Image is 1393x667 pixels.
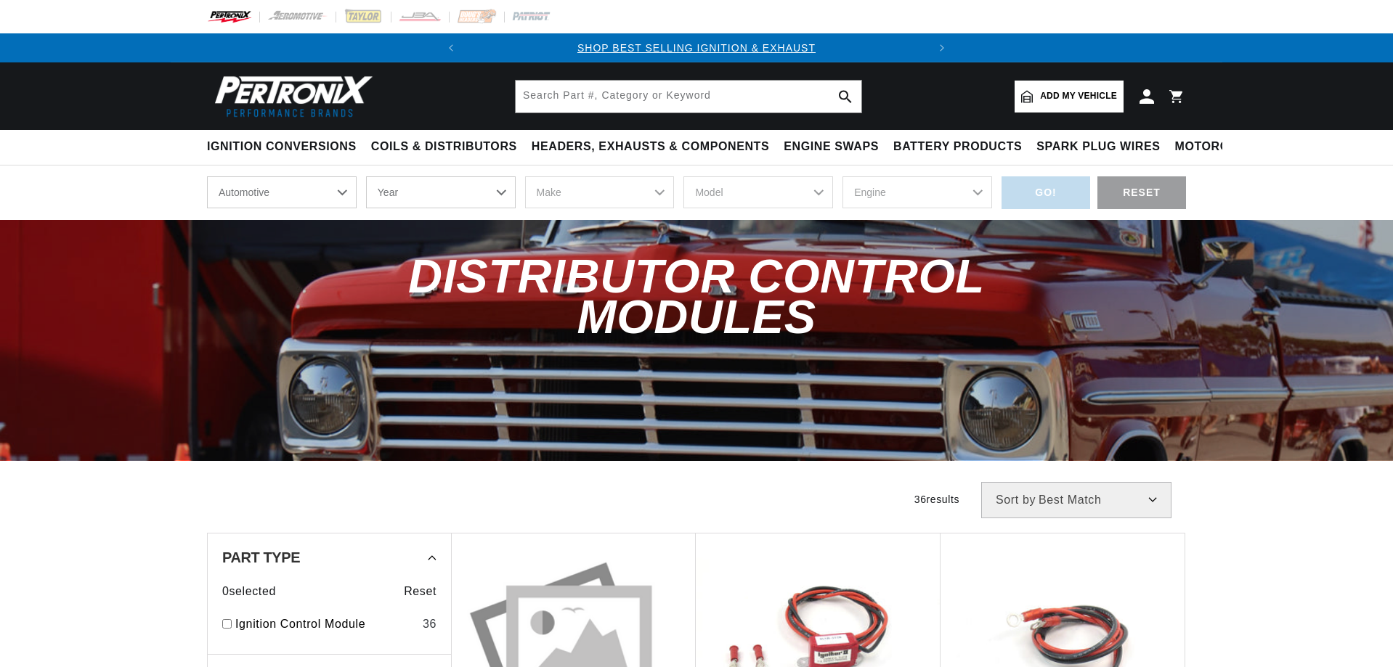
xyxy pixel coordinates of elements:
summary: Battery Products [886,130,1029,164]
select: Ride Type [207,176,357,208]
summary: Motorcycle [1168,130,1269,164]
span: Sort by [996,494,1036,506]
div: RESET [1097,176,1186,209]
span: Distributor Control Modules [408,250,985,343]
span: 36 results [914,494,959,505]
span: Battery Products [893,139,1022,155]
summary: Coils & Distributors [364,130,524,164]
summary: Spark Plug Wires [1029,130,1167,164]
span: 0 selected [222,582,276,601]
button: Translation missing: en.sections.announcements.previous_announcement [436,33,466,62]
span: Part Type [222,550,300,565]
button: Translation missing: en.sections.announcements.next_announcement [927,33,957,62]
select: Sort by [981,482,1171,518]
span: Spark Plug Wires [1036,139,1160,155]
span: Engine Swaps [784,139,879,155]
summary: Headers, Exhausts & Components [524,130,776,164]
span: Reset [404,582,436,601]
span: Motorcycle [1175,139,1262,155]
a: Ignition Control Module [235,615,417,634]
summary: Engine Swaps [776,130,886,164]
a: SHOP BEST SELLING IGNITION & EXHAUST [577,42,816,54]
div: 1 of 2 [466,40,927,56]
button: search button [829,81,861,112]
span: Headers, Exhausts & Components [532,139,769,155]
summary: Ignition Conversions [207,130,364,164]
select: Year [366,176,516,208]
select: Make [525,176,675,208]
span: Add my vehicle [1040,89,1117,103]
img: Pertronix [207,71,374,121]
select: Model [683,176,833,208]
select: Engine [842,176,992,208]
a: Add my vehicle [1015,81,1124,112]
slideshow-component: Translation missing: en.sections.announcements.announcement_bar [171,33,1222,62]
input: Search Part #, Category or Keyword [516,81,861,112]
div: Announcement [466,40,927,56]
span: Coils & Distributors [371,139,517,155]
div: 36 [423,615,436,634]
span: Ignition Conversions [207,139,357,155]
